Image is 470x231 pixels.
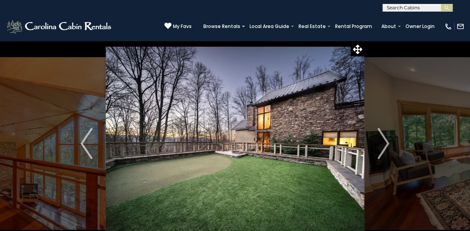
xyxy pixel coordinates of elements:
a: Browse Rentals [199,21,244,32]
span: My Favs [173,23,192,30]
img: White-1-2.png [6,19,114,34]
a: Real Estate [295,21,330,32]
a: My Favs [164,22,192,30]
img: arrow [377,128,389,159]
a: Owner Login [402,21,439,32]
img: phone-regular-white.png [444,23,452,30]
a: Local Area Guide [246,21,293,32]
a: Rental Program [331,21,376,32]
a: About [377,21,400,32]
img: arrow [80,128,92,159]
img: mail-regular-white.png [456,23,464,30]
